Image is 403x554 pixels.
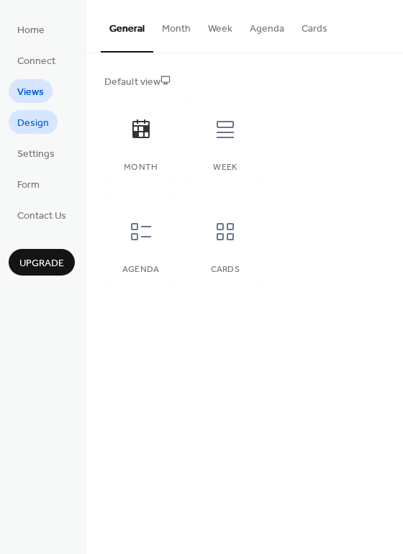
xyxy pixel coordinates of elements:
div: Default view [104,75,382,90]
span: Connect [17,54,55,69]
div: Month [119,163,163,173]
a: Settings [9,141,63,165]
a: Views [9,79,53,103]
button: Upgrade [9,249,75,276]
a: Contact Us [9,203,75,227]
div: Cards [203,265,247,275]
a: Design [9,110,58,134]
div: Agenda [119,265,163,275]
span: Form [17,178,40,193]
span: Home [17,23,45,38]
span: Settings [17,147,55,162]
div: Week [203,163,247,173]
a: Home [9,17,53,41]
span: Views [17,85,44,100]
span: Contact Us [17,209,66,224]
a: Form [9,172,48,196]
span: Design [17,116,49,131]
a: Connect [9,48,64,72]
span: Upgrade [19,256,64,271]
